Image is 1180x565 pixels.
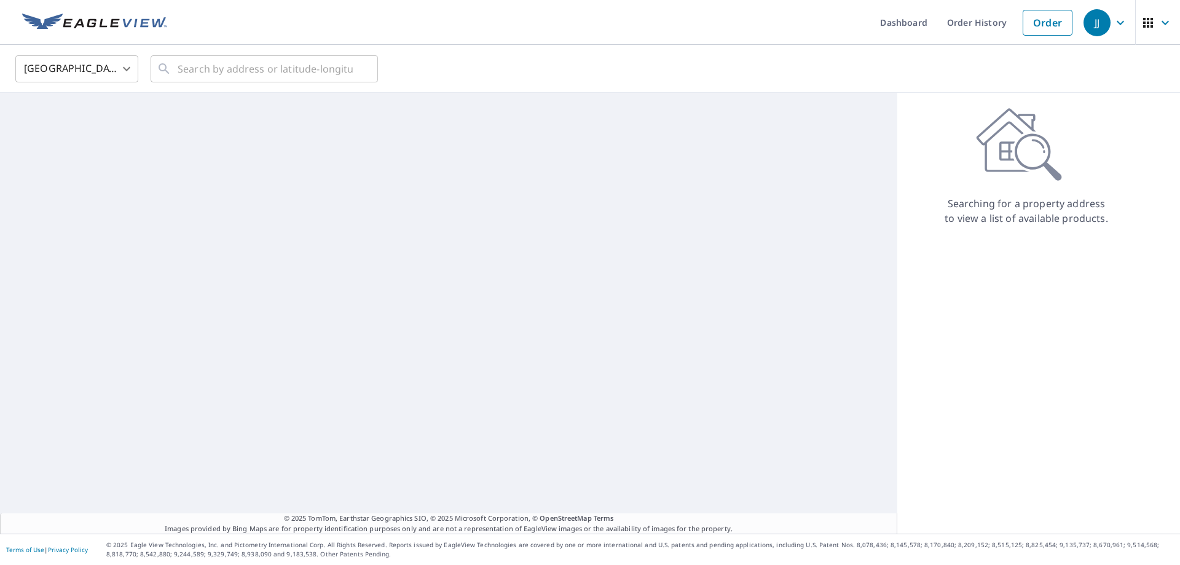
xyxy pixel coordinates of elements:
[944,196,1109,226] p: Searching for a property address to view a list of available products.
[178,52,353,86] input: Search by address or latitude-longitude
[284,513,614,524] span: © 2025 TomTom, Earthstar Geographics SIO, © 2025 Microsoft Corporation, ©
[1084,9,1111,36] div: JJ
[540,513,591,523] a: OpenStreetMap
[22,14,167,32] img: EV Logo
[48,545,88,554] a: Privacy Policy
[6,545,44,554] a: Terms of Use
[15,52,138,86] div: [GEOGRAPHIC_DATA]
[106,540,1174,559] p: © 2025 Eagle View Technologies, Inc. and Pictometry International Corp. All Rights Reserved. Repo...
[1023,10,1072,36] a: Order
[6,546,88,553] p: |
[594,513,614,523] a: Terms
